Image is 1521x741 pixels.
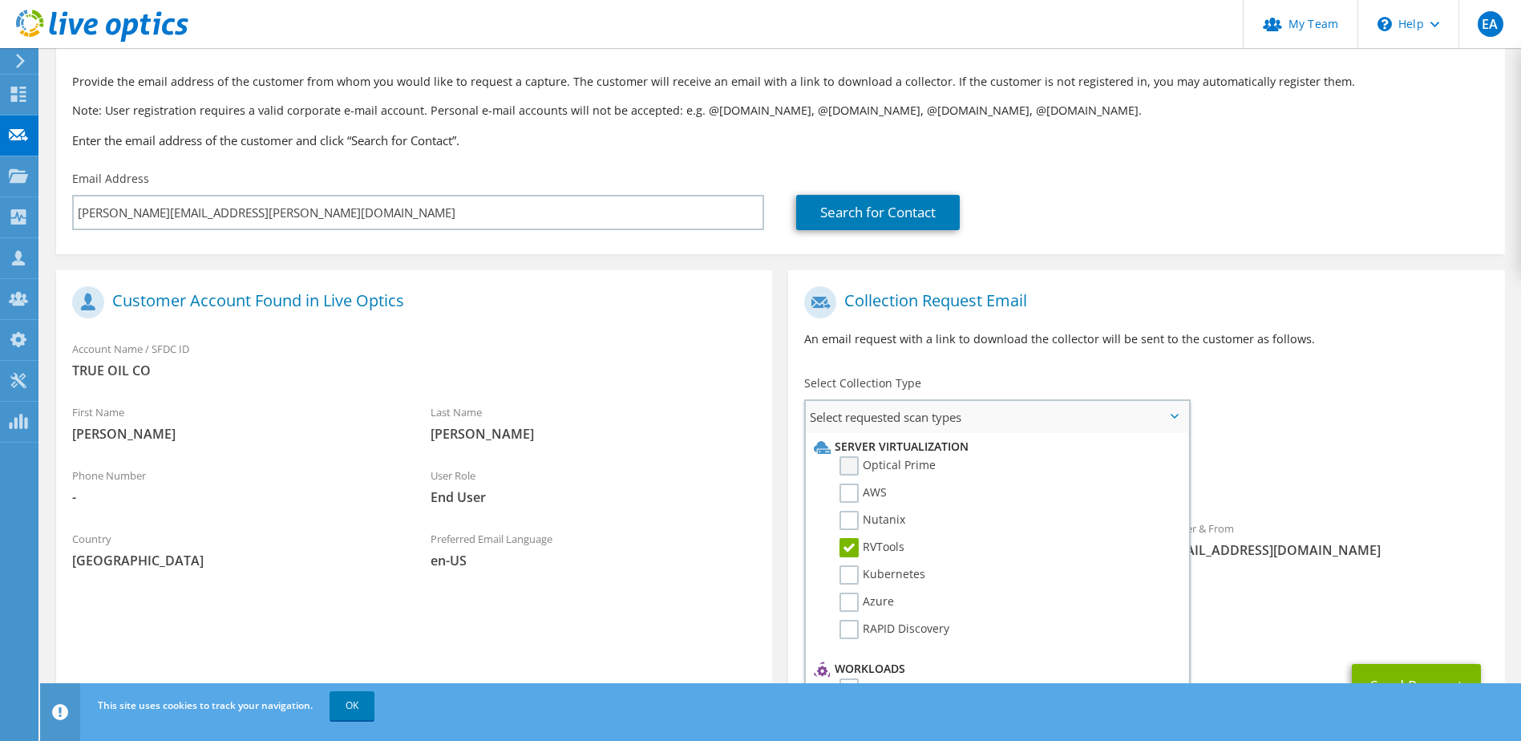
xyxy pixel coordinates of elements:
[1377,17,1392,31] svg: \n
[72,488,398,506] span: -
[56,459,415,514] div: Phone Number
[839,484,887,503] label: AWS
[810,437,1179,456] li: Server Virtualization
[788,593,1504,648] div: CC & Reply To
[415,459,773,514] div: User Role
[330,691,374,720] a: OK
[839,538,904,557] label: RVTools
[806,401,1187,433] span: Select requested scan types
[1478,11,1503,37] span: EA
[431,425,757,443] span: [PERSON_NAME]
[804,330,1488,348] p: An email request with a link to download the collector will be sent to the customer as follows.
[72,425,398,443] span: [PERSON_NAME]
[72,73,1489,91] p: Provide the email address of the customer from whom you would like to request a capture. The cust...
[788,439,1504,504] div: Requested Collections
[72,102,1489,119] p: Note: User registration requires a valid corporate e-mail account. Personal e-mail accounts will ...
[839,511,905,530] label: Nutanix
[804,375,921,391] label: Select Collection Type
[72,362,756,379] span: TRUE OIL CO
[1352,664,1481,707] button: Send Request
[839,593,894,612] label: Azure
[804,286,1480,318] h1: Collection Request Email
[98,698,313,712] span: This site uses cookies to track your navigation.
[810,659,1179,678] li: Workloads
[796,195,960,230] a: Search for Contact
[839,620,949,639] label: RAPID Discovery
[56,522,415,577] div: Country
[415,522,773,577] div: Preferred Email Language
[415,395,773,451] div: Last Name
[431,552,757,569] span: en-US
[72,132,1489,149] h3: Enter the email address of the customer and click “Search for Contact”.
[839,565,925,585] label: Kubernetes
[1147,512,1505,567] div: Sender & From
[839,456,936,476] label: Optical Prime
[72,171,149,187] label: Email Address
[72,552,398,569] span: [GEOGRAPHIC_DATA]
[72,286,748,318] h1: Customer Account Found in Live Optics
[431,488,757,506] span: End User
[56,395,415,451] div: First Name
[788,512,1147,585] div: To
[839,678,921,698] label: SQL Server
[1163,541,1489,559] span: [EMAIL_ADDRESS][DOMAIN_NAME]
[56,332,772,387] div: Account Name / SFDC ID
